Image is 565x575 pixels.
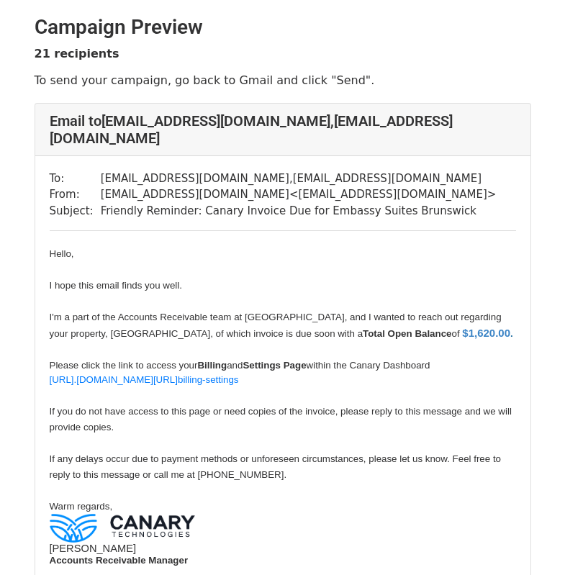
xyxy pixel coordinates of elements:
[50,171,101,187] td: To:
[510,328,513,339] span: .
[50,248,74,259] span: Hello,
[462,327,510,339] font: $1,620.00
[50,501,113,512] span: Warm regards,
[50,555,189,566] span: Accounts Receivable Manager
[35,15,531,40] h2: Campaign Preview
[50,280,182,291] span: I hope this email finds you well.
[50,406,512,433] span: If you do not have access to this page or need copies of the invoice, please reply to this messag...
[243,360,306,371] b: Settings Page
[35,47,119,60] strong: 21 recipients
[101,171,497,187] td: [EMAIL_ADDRESS][DOMAIN_NAME] , [EMAIL_ADDRESS][DOMAIN_NAME]
[101,186,497,203] td: [EMAIL_ADDRESS][DOMAIN_NAME] < [EMAIL_ADDRESS][DOMAIN_NAME] >
[50,453,502,480] span: If any delays occur due to payment methods or unforeseen circumstances, please let us know. Feel ...
[50,360,430,371] span: Please click the link to access your and within the Canary Dashboard
[50,112,516,147] h4: Email to [EMAIL_ADDRESS][DOMAIN_NAME] , [EMAIL_ADDRESS][DOMAIN_NAME]
[35,73,531,88] p: To send your campaign, go back to Gmail and click "Send".
[50,312,502,339] span: I'm a part of the Accounts Receivable team at [GEOGRAPHIC_DATA], and I wanted to reach out regard...
[101,203,497,219] td: Friendly Reminder: Canary Invoice Due for Embassy Suites Brunswick
[50,543,137,554] span: [PERSON_NAME]
[50,374,239,385] a: [URL].[DOMAIN_NAME][URL]billing-settings
[197,360,227,371] b: Billing
[50,203,101,219] td: Subject:
[50,186,101,203] td: From:
[363,328,451,339] b: Total Open Balance
[50,514,195,543] img: c29b55174a6d10e35b8ed12ea38c4a16ab5ad042.png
